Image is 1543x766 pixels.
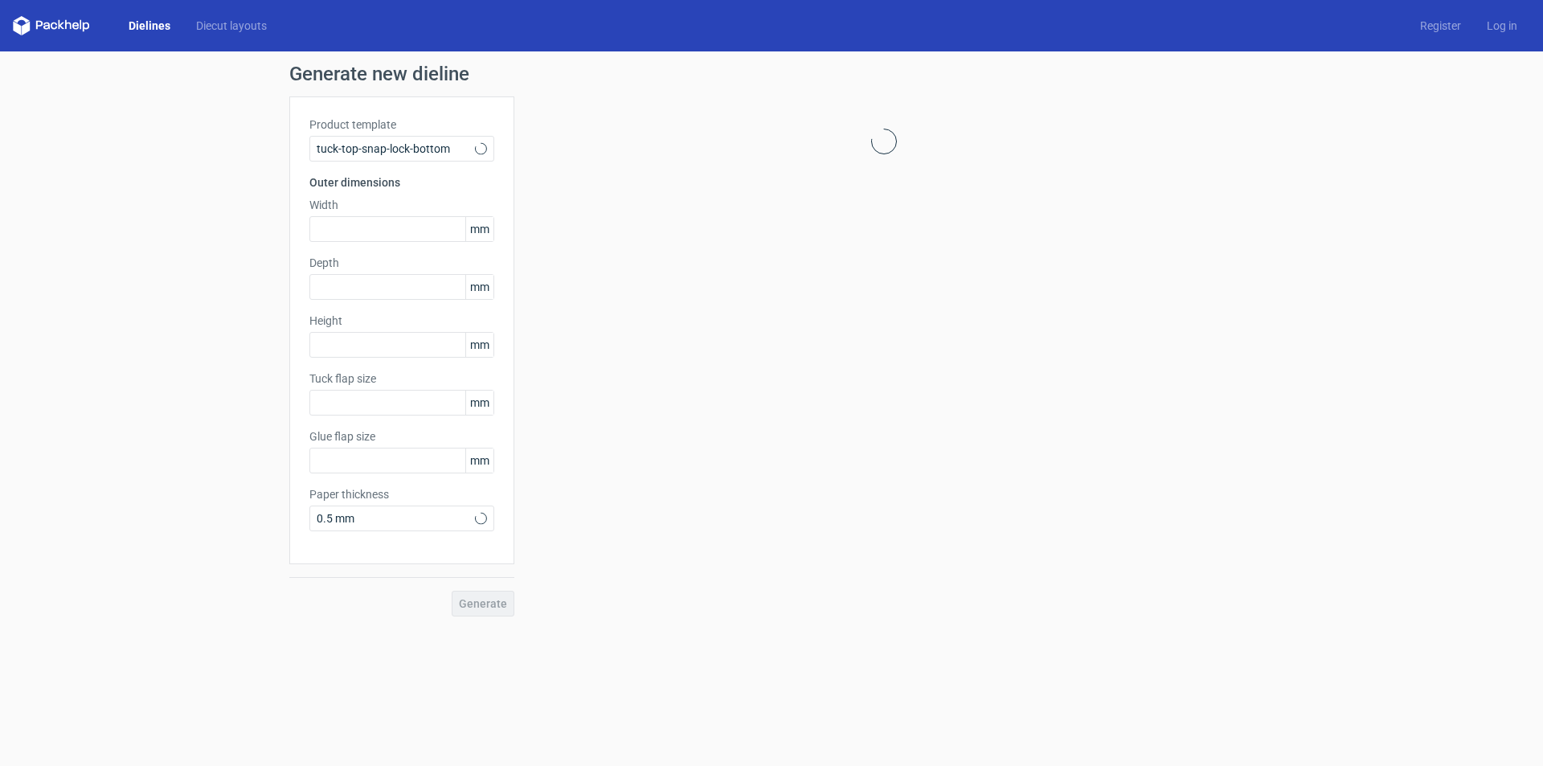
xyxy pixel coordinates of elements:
label: Height [309,313,494,329]
span: mm [465,391,493,415]
h3: Outer dimensions [309,174,494,190]
span: mm [465,275,493,299]
label: Product template [309,117,494,133]
label: Paper thickness [309,486,494,502]
label: Glue flap size [309,428,494,444]
a: Diecut layouts [183,18,280,34]
a: Register [1407,18,1474,34]
h1: Generate new dieline [289,64,1254,84]
a: Log in [1474,18,1530,34]
span: tuck-top-snap-lock-bottom [317,141,475,157]
span: 0.5 mm [317,510,475,526]
label: Depth [309,255,494,271]
span: mm [465,333,493,357]
label: Width [309,197,494,213]
a: Dielines [116,18,183,34]
label: Tuck flap size [309,371,494,387]
span: mm [465,217,493,241]
span: mm [465,449,493,473]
